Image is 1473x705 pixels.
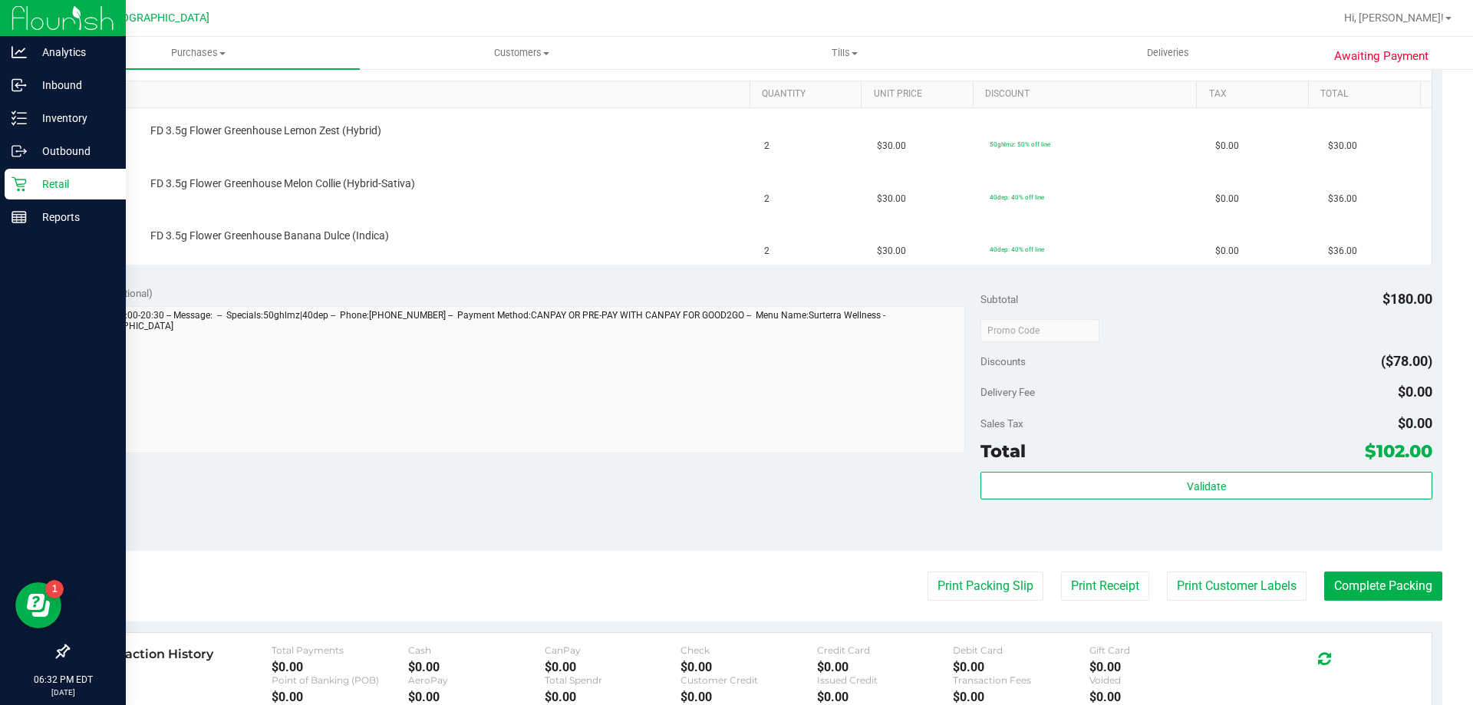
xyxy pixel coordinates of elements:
[272,674,408,686] div: Point of Banking (POB)
[1126,46,1210,60] span: Deliveries
[680,674,817,686] div: Customer Credit
[12,176,27,192] inline-svg: Retail
[27,175,119,193] p: Retail
[545,690,681,704] div: $0.00
[7,687,119,698] p: [DATE]
[990,140,1050,148] span: 50ghlmz: 50% off line
[12,143,27,159] inline-svg: Outbound
[272,690,408,704] div: $0.00
[408,660,545,674] div: $0.00
[1382,291,1432,307] span: $180.00
[1215,192,1239,206] span: $0.00
[980,440,1026,462] span: Total
[1334,48,1429,65] span: Awaiting Payment
[817,674,954,686] div: Issued Credit
[764,139,769,153] span: 2
[683,37,1006,69] a: Tills
[980,386,1035,398] span: Delivery Fee
[817,690,954,704] div: $0.00
[27,142,119,160] p: Outbound
[1398,415,1432,431] span: $0.00
[45,580,64,598] iframe: Resource center unread badge
[1328,139,1357,153] span: $30.00
[1007,37,1330,69] a: Deliveries
[680,690,817,704] div: $0.00
[764,192,769,206] span: 2
[680,660,817,674] div: $0.00
[150,229,389,243] span: FD 3.5g Flower Greenhouse Banana Dulce (Indica)
[1187,480,1226,493] span: Validate
[1365,440,1432,462] span: $102.00
[12,209,27,225] inline-svg: Reports
[980,472,1432,499] button: Validate
[1089,690,1226,704] div: $0.00
[27,76,119,94] p: Inbound
[37,37,360,69] a: Purchases
[762,88,855,100] a: Quantity
[680,644,817,656] div: Check
[877,244,906,259] span: $30.00
[272,660,408,674] div: $0.00
[980,293,1018,305] span: Subtotal
[953,674,1089,686] div: Transaction Fees
[150,124,381,138] span: FD 3.5g Flower Greenhouse Lemon Zest (Hybrid)
[545,674,681,686] div: Total Spendr
[877,139,906,153] span: $30.00
[928,572,1043,601] button: Print Packing Slip
[27,109,119,127] p: Inventory
[272,644,408,656] div: Total Payments
[12,77,27,93] inline-svg: Inbound
[545,660,681,674] div: $0.00
[1324,572,1442,601] button: Complete Packing
[545,644,681,656] div: CanPay
[684,46,1005,60] span: Tills
[1320,88,1414,100] a: Total
[1167,572,1307,601] button: Print Customer Labels
[953,644,1089,656] div: Debit Card
[408,674,545,686] div: AeroPay
[7,673,119,687] p: 06:32 PM EDT
[990,245,1044,253] span: 40dep: 40% off line
[150,176,415,191] span: FD 3.5g Flower Greenhouse Melon Collie (Hybrid-Sativa)
[91,88,743,100] a: SKU
[104,12,209,25] span: [GEOGRAPHIC_DATA]
[953,660,1089,674] div: $0.00
[877,192,906,206] span: $30.00
[360,37,683,69] a: Customers
[874,88,967,100] a: Unit Price
[408,644,545,656] div: Cash
[980,319,1099,342] input: Promo Code
[1061,572,1149,601] button: Print Receipt
[27,43,119,61] p: Analytics
[1344,12,1444,24] span: Hi, [PERSON_NAME]!
[1089,660,1226,674] div: $0.00
[990,193,1044,201] span: 40dep: 40% off line
[1398,384,1432,400] span: $0.00
[12,110,27,126] inline-svg: Inventory
[1089,644,1226,656] div: Gift Card
[408,690,545,704] div: $0.00
[980,348,1026,375] span: Discounts
[361,46,682,60] span: Customers
[1215,244,1239,259] span: $0.00
[764,244,769,259] span: 2
[817,644,954,656] div: Credit Card
[985,88,1191,100] a: Discount
[817,660,954,674] div: $0.00
[27,208,119,226] p: Reports
[1328,192,1357,206] span: $36.00
[953,690,1089,704] div: $0.00
[1215,139,1239,153] span: $0.00
[980,417,1023,430] span: Sales Tax
[1381,353,1432,369] span: ($78.00)
[1328,244,1357,259] span: $36.00
[1209,88,1303,100] a: Tax
[37,46,360,60] span: Purchases
[1089,674,1226,686] div: Voided
[12,44,27,60] inline-svg: Analytics
[15,582,61,628] iframe: Resource center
